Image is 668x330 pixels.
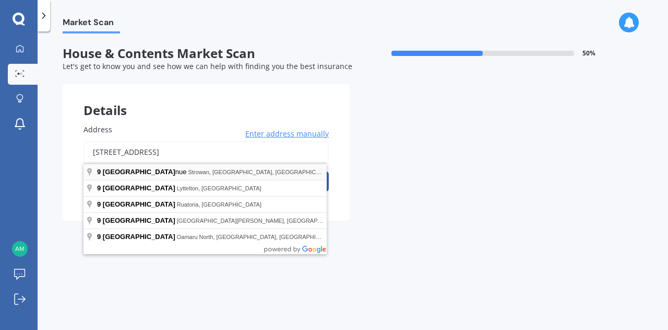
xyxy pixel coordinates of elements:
span: [GEOGRAPHIC_DATA] [103,217,175,224]
span: nue [97,168,188,176]
span: Address [83,124,112,134]
span: Let's get to know you and see how we can help with finding you the best insurance [63,61,352,71]
span: 9 [97,217,101,224]
span: Enter address manually [245,129,329,139]
span: 50 % [582,50,595,57]
span: [GEOGRAPHIC_DATA] [103,233,175,241]
span: 9 [97,200,101,208]
span: [GEOGRAPHIC_DATA] [103,200,175,208]
input: Enter address [83,141,329,163]
span: 9 [97,184,101,192]
span: Strowan, [GEOGRAPHIC_DATA], [GEOGRAPHIC_DATA] [188,169,335,175]
span: Market Scan [63,17,120,31]
span: [GEOGRAPHIC_DATA] [103,184,175,192]
span: House & Contents Market Scan [63,46,350,61]
span: 9 [97,233,101,241]
span: 9 [97,168,101,176]
span: [GEOGRAPHIC_DATA][PERSON_NAME], [GEOGRAPHIC_DATA], [GEOGRAPHIC_DATA] [177,218,410,224]
span: [GEOGRAPHIC_DATA] [103,168,175,176]
img: 8d633fb7fa351ee83e26de7782110133 [12,241,28,257]
span: Oamaru North, [GEOGRAPHIC_DATA], [GEOGRAPHIC_DATA] [177,234,339,240]
span: Lyttelton, [GEOGRAPHIC_DATA] [177,185,261,191]
span: Ruatoria, [GEOGRAPHIC_DATA] [177,201,261,208]
div: Details [63,84,350,116]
